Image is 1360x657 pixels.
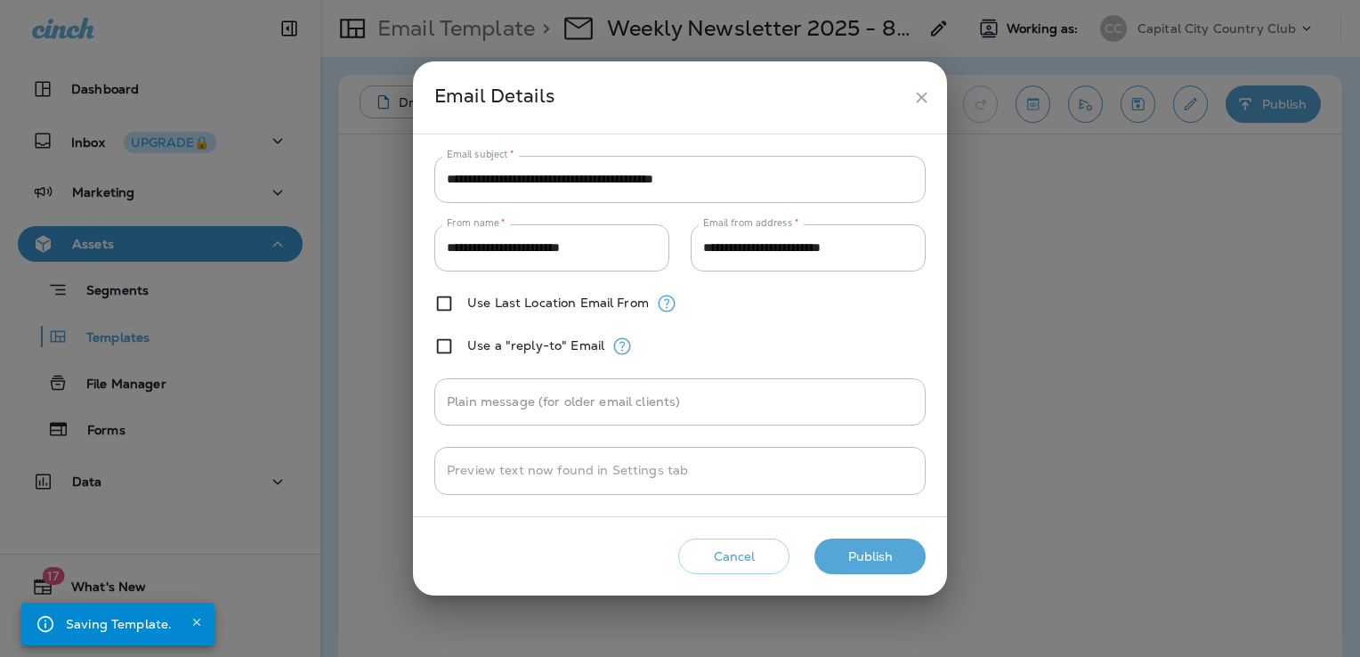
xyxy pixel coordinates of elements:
[814,539,926,575] button: Publish
[186,612,207,633] button: Close
[434,81,905,114] div: Email Details
[678,539,789,575] button: Cancel
[467,338,604,353] label: Use a "reply-to" Email
[905,81,938,114] button: close
[447,216,506,230] label: From name
[66,608,172,640] div: Saving Template.
[447,148,514,161] label: Email subject
[703,216,798,230] label: Email from address
[467,296,649,310] label: Use Last Location Email From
